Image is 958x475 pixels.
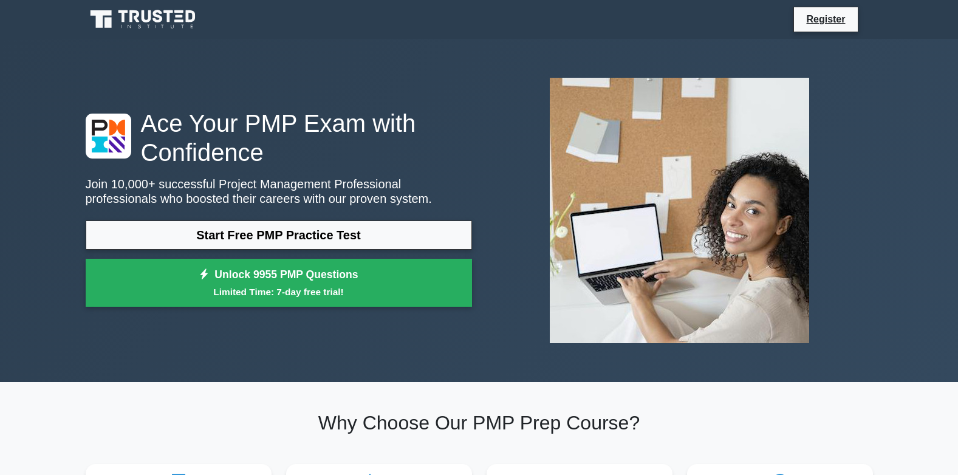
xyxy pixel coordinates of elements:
h2: Why Choose Our PMP Prep Course? [86,411,873,434]
p: Join 10,000+ successful Project Management Professional professionals who boosted their careers w... [86,177,472,206]
a: Start Free PMP Practice Test [86,220,472,250]
h1: Ace Your PMP Exam with Confidence [86,109,472,167]
small: Limited Time: 7-day free trial! [101,285,457,299]
a: Register [799,12,852,27]
a: Unlock 9955 PMP QuestionsLimited Time: 7-day free trial! [86,259,472,307]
